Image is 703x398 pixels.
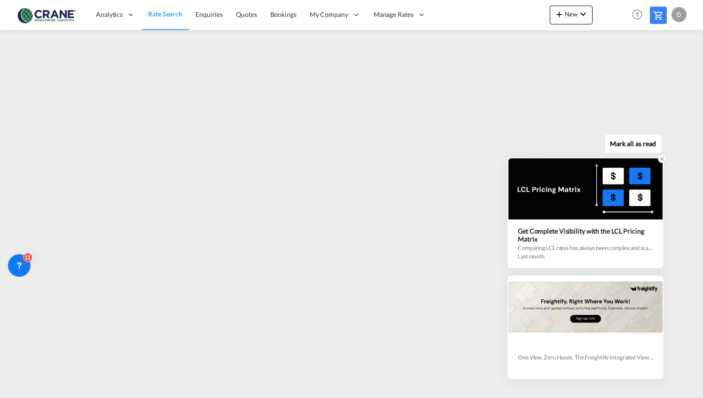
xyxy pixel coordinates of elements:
span: Rate Search [148,10,182,18]
span: Quotes [236,10,257,18]
span: Analytics [96,10,123,19]
span: Bookings [270,10,297,18]
span: Enquiries [195,10,223,18]
md-icon: icon-chevron-down [578,8,589,20]
span: My Company [310,10,348,19]
div: Help [629,7,650,23]
span: New [554,10,589,18]
md-icon: icon-plus 400-fg [554,8,565,20]
span: Manage Rates [374,10,414,19]
img: 374de710c13411efa3da03fd754f1635.jpg [14,4,78,25]
span: Help [629,7,645,23]
div: D [672,7,687,22]
button: icon-plus 400-fgNewicon-chevron-down [550,6,593,24]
